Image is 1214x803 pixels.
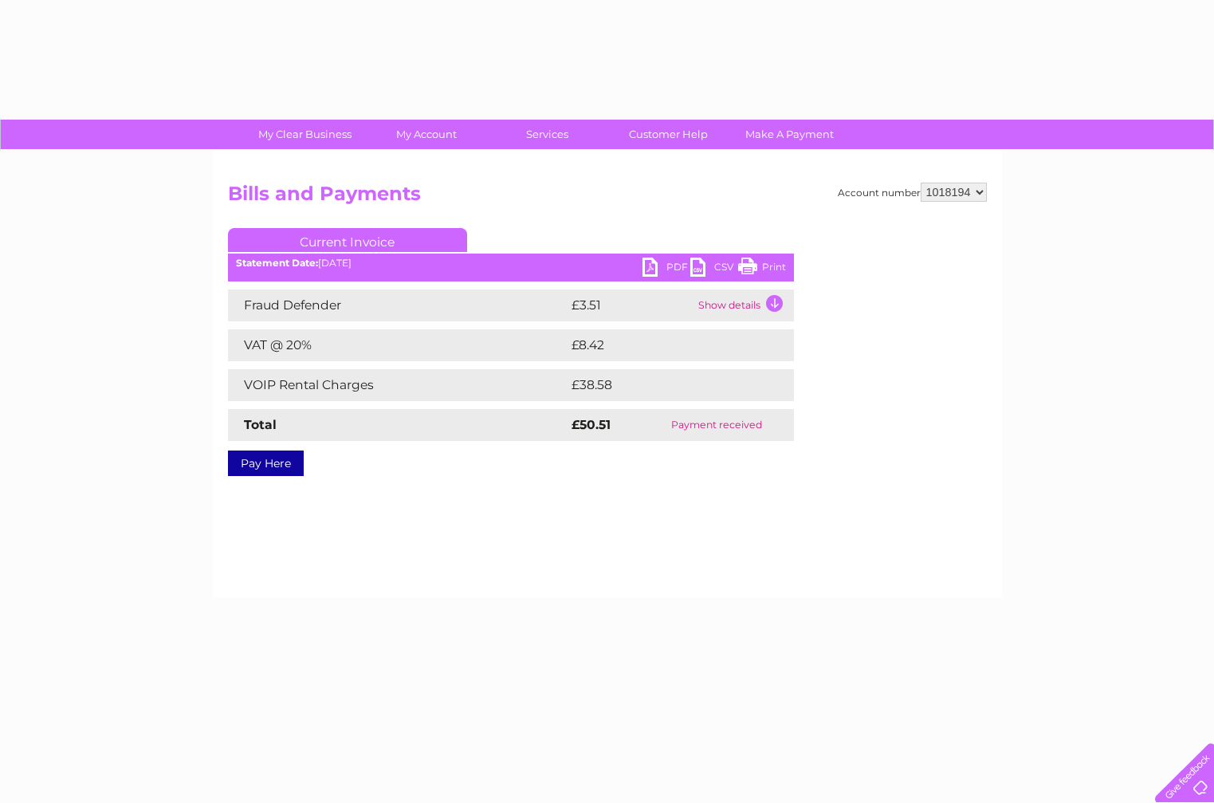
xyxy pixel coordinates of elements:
[228,451,304,476] a: Pay Here
[568,369,762,401] td: £38.58
[568,289,694,321] td: £3.51
[239,120,371,149] a: My Clear Business
[228,289,568,321] td: Fraud Defender
[568,329,756,361] td: £8.42
[228,183,987,213] h2: Bills and Payments
[360,120,492,149] a: My Account
[694,289,794,321] td: Show details
[228,228,467,252] a: Current Invoice
[690,258,738,281] a: CSV
[244,417,277,432] strong: Total
[640,409,793,441] td: Payment received
[228,329,568,361] td: VAT @ 20%
[236,257,318,269] b: Statement Date:
[228,258,794,269] div: [DATE]
[724,120,855,149] a: Make A Payment
[738,258,786,281] a: Print
[572,417,611,432] strong: £50.51
[481,120,613,149] a: Services
[838,183,987,202] div: Account number
[228,369,568,401] td: VOIP Rental Charges
[603,120,734,149] a: Customer Help
[642,258,690,281] a: PDF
